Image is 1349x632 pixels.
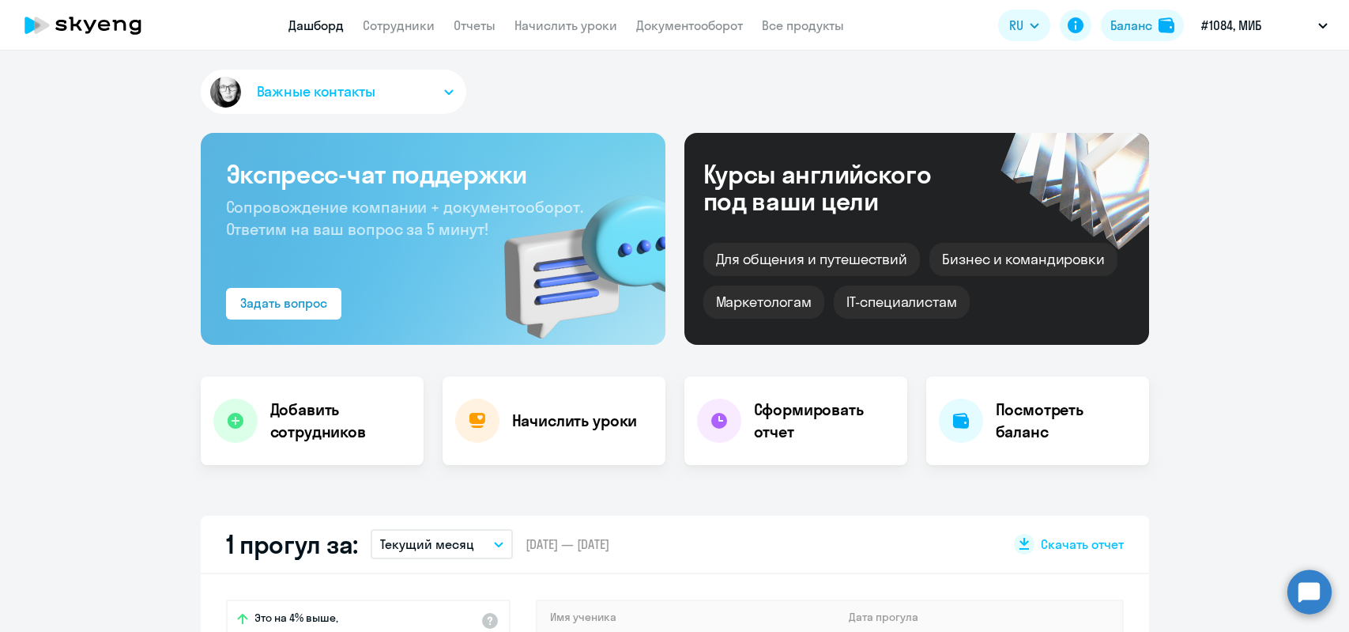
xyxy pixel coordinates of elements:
[226,197,583,239] span: Сопровождение компании + документооборот. Ответим на ваш вопрос за 5 минут!
[371,529,513,559] button: Текущий месяц
[636,17,743,33] a: Документооборот
[1193,6,1336,44] button: #1084, МИБ
[1041,535,1124,553] span: Скачать отчет
[226,158,640,190] h3: Экспресс-чат поддержки
[703,286,824,319] div: Маркетологам
[270,399,411,443] h4: Добавить сотрудников
[288,17,344,33] a: Дашборд
[996,399,1136,443] h4: Посмотреть баланс
[1159,17,1174,33] img: balance
[380,535,474,554] p: Текущий месяц
[257,81,375,102] span: Важные контакты
[754,399,895,443] h4: Сформировать отчет
[512,410,638,432] h4: Начислить уроки
[254,611,338,630] span: Это на 4% выше,
[929,243,1117,276] div: Бизнес и командировки
[834,286,970,319] div: IT-специалистам
[240,293,327,312] div: Задать вопрос
[1110,16,1152,35] div: Баланс
[526,535,609,553] span: [DATE] — [DATE]
[1009,16,1023,35] span: RU
[1201,16,1261,35] p: #1084, МИБ
[1101,9,1184,41] button: Балансbalance
[201,70,466,114] button: Важные контакты
[226,288,341,320] button: Задать вопрос
[454,17,496,33] a: Отчеты
[226,528,358,560] h2: 1 прогул за:
[207,74,244,111] img: avatar
[762,17,844,33] a: Все продукты
[703,243,921,276] div: Для общения и путешествий
[998,9,1050,41] button: RU
[481,167,665,345] img: bg-img
[363,17,435,33] a: Сотрудники
[514,17,617,33] a: Начислить уроки
[703,161,974,214] div: Курсы английского под ваши цели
